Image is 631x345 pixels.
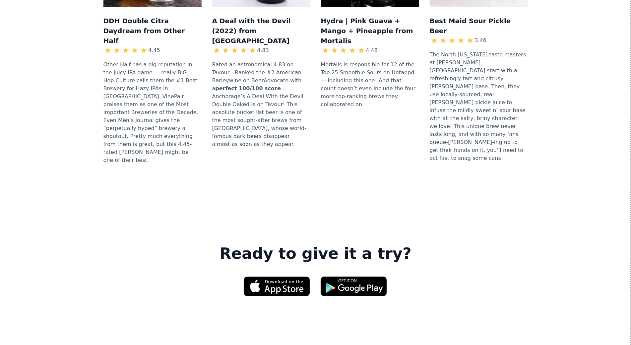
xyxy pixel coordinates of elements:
[321,15,419,46] h3: Hydra | Pink Guava + Mango + Pineapple from Mortalis
[257,46,269,54] div: 4.83
[430,47,528,166] div: The North [US_STATE] taste masters at [PERSON_NAME][GEOGRAPHIC_DATA] start with a refreshingly ta...
[321,57,419,112] div: Mortalis is responsible for 12 of the Top 25 Smoothie Sours on Untappd — including this one! And ...
[474,36,486,44] div: 3.46
[212,15,310,46] h3: A Deal with the Devil (2022) from [GEOGRAPHIC_DATA]
[103,57,202,168] div: Other Half has a big reputation in the juicy IPA game — really BIG. Hop Culture calls them the #1...
[215,85,281,92] strong: perfect 100/100 score
[148,46,160,54] div: 4.45
[430,15,528,36] h3: Best Maid Sour Pickle Beer
[212,57,310,152] div: Rated an astronomical 4.83 on Tavour…Ranked the #2 American Barleywine on BeerAdvocate with a …An...
[103,15,202,46] h3: DDH Double Citra Daydream from Other Half
[220,244,411,263] strong: Ready to give it a try?
[366,46,378,54] div: 4.48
